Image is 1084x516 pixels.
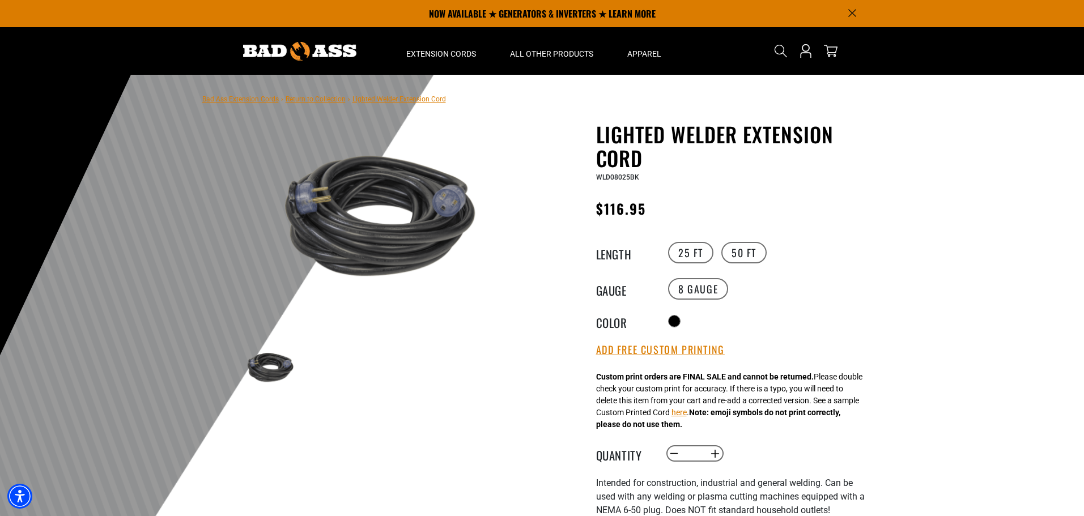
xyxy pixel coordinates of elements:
[671,407,687,419] button: here
[236,346,301,389] img: black
[772,42,790,60] summary: Search
[236,125,509,306] img: black
[243,42,356,61] img: Bad Ass Extension Cords
[668,242,713,263] label: 25 FT
[202,95,279,103] a: Bad Ass Extension Cords
[202,92,446,105] nav: breadcrumbs
[7,484,32,509] div: Accessibility Menu
[596,371,862,430] div: Please double check your custom print for accuracy. If there is a typo, you will need to delete t...
[596,477,865,515] span: Intended for construction, industrial and general welding. Can be used with any welding or plasma...
[406,49,476,59] span: Extension Cords
[493,27,610,75] summary: All Other Products
[797,27,815,75] a: Open this option
[721,242,767,263] label: 50 FT
[510,49,593,59] span: All Other Products
[596,446,653,461] label: Quantity
[389,27,493,75] summary: Extension Cords
[352,95,446,103] span: Lighted Welder Extension Cord
[627,49,661,59] span: Apparel
[596,408,840,429] strong: Note: emoji symbols do not print correctly, please do not use them.
[822,44,840,58] a: cart
[596,314,653,329] legend: Color
[668,278,728,300] label: 8 Gauge
[281,95,283,103] span: ›
[596,282,653,296] legend: Gauge
[596,344,725,356] button: Add Free Custom Printing
[596,122,874,170] h1: Lighted Welder Extension Cord
[610,27,678,75] summary: Apparel
[596,245,653,260] legend: Length
[596,198,647,219] span: $116.95
[348,95,350,103] span: ›
[596,372,814,381] strong: Custom print orders are FINAL SALE and cannot be returned.
[286,95,346,103] a: Return to Collection
[596,173,639,181] span: WLD08025BK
